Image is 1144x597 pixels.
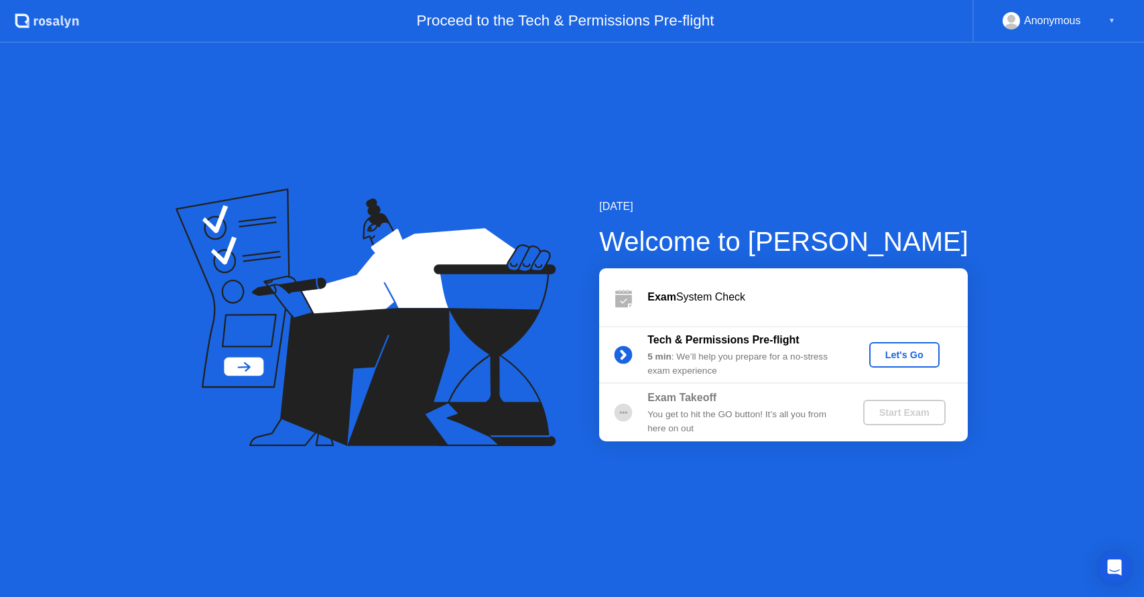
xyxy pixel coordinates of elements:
div: Open Intercom Messenger [1098,551,1131,584]
div: Welcome to [PERSON_NAME] [599,221,968,262]
div: Anonymous [1024,12,1081,30]
button: Start Exam [863,400,946,425]
button: Let's Go [869,342,940,368]
b: Tech & Permissions Pre-flight [647,334,799,345]
div: [DATE] [599,199,968,215]
div: ▼ [1108,12,1115,30]
b: Exam Takeoff [647,392,716,403]
div: You get to hit the GO button! It’s all you from here on out [647,408,840,435]
div: Let's Go [875,349,934,360]
div: System Check [647,289,968,305]
div: : We’ll help you prepare for a no-stress exam experience [647,350,840,378]
div: Start Exam [869,407,940,418]
b: 5 min [647,351,672,362]
b: Exam [647,291,676,303]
